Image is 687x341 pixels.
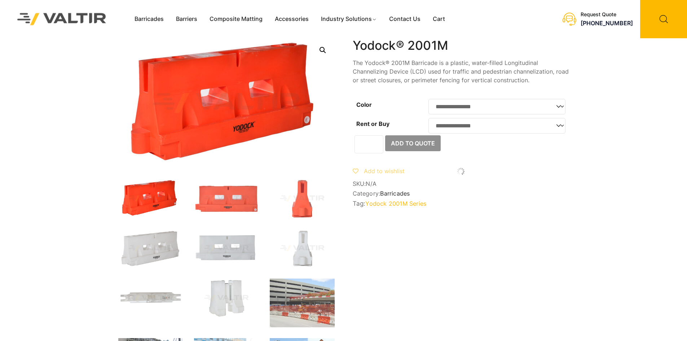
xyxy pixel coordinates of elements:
[427,14,451,25] a: Cart
[118,279,183,318] img: 2001M_Nat_Top.jpg
[581,12,633,18] div: Request Quote
[356,120,389,127] label: Rent or Buy
[194,279,259,318] img: 2001M_Org_Top.jpg
[118,229,183,268] img: 2001M_Nat_3Q.jpg
[118,179,183,218] img: 2001M_Org_3Q.jpg
[353,200,569,207] span: Tag:
[356,101,372,108] label: Color
[270,179,335,218] img: 2001M_Org_Side.jpg
[366,180,376,187] span: N/A
[353,58,569,84] p: The Yodock® 2001M Barricade is a plastic, water-filled Longitudinal Channelizing Device (LCD) use...
[383,14,427,25] a: Contact Us
[353,38,569,53] h1: Yodock® 2001M
[353,180,569,187] span: SKU:
[353,190,569,197] span: Category:
[365,200,426,207] a: Yodock 2001M Series
[380,190,410,197] a: Barricades
[170,14,203,25] a: Barriers
[194,229,259,268] img: 2001M_Nat_Front.jpg
[385,135,441,151] button: Add to Quote
[203,14,269,25] a: Composite Matting
[270,229,335,268] img: 2001M_Nat_Side.jpg
[270,279,335,327] img: Convention Center Construction Project
[315,14,383,25] a: Industry Solutions
[269,14,315,25] a: Accessories
[128,14,170,25] a: Barricades
[8,4,116,34] img: Valtir Rentals
[354,135,383,153] input: Product quantity
[581,19,633,27] a: [PHONE_NUMBER]
[194,179,259,218] img: 2001M_Org_Front.jpg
